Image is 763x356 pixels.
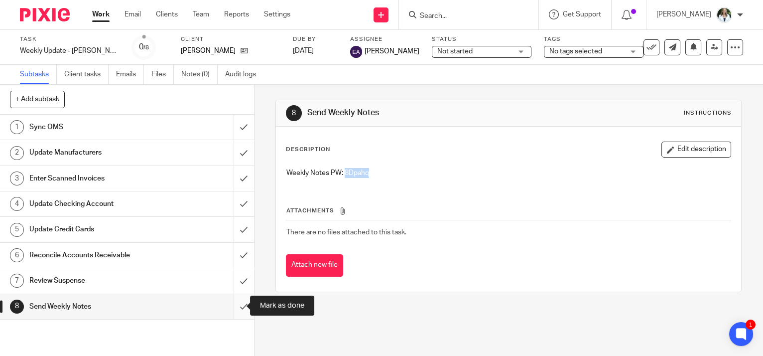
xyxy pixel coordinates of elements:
[286,254,343,277] button: Attach new file
[92,9,110,19] a: Work
[10,91,65,108] button: + Add subtask
[20,35,120,43] label: Task
[29,196,159,211] h1: Update Checking Account
[181,65,218,84] a: Notes (0)
[264,9,290,19] a: Settings
[365,46,419,56] span: [PERSON_NAME]
[10,300,24,314] div: 8
[10,197,24,211] div: 4
[350,46,362,58] img: svg%3E
[10,248,24,262] div: 6
[286,208,334,213] span: Attachments
[225,65,263,84] a: Audit logs
[20,46,120,56] div: Weekly Update - Vietor
[563,11,601,18] span: Get Support
[181,35,280,43] label: Client
[29,145,159,160] h1: Update Manufacturers
[29,120,159,135] h1: Sync OMS
[10,223,24,237] div: 5
[549,48,602,55] span: No tags selected
[20,65,57,84] a: Subtasks
[293,47,314,54] span: [DATE]
[350,35,419,43] label: Assignee
[29,222,159,237] h1: Update Credit Cards
[10,172,24,185] div: 3
[544,35,643,43] label: Tags
[224,9,249,19] a: Reports
[10,146,24,160] div: 2
[683,109,731,117] div: Instructions
[20,46,120,56] div: Weekly Update - [PERSON_NAME]
[307,108,530,118] h1: Send Weekly Notes
[29,171,159,186] h1: Enter Scanned Invoices
[286,146,330,154] p: Description
[20,8,70,21] img: Pixie
[286,229,406,236] span: There are no files attached to this task.
[151,65,174,84] a: Files
[432,35,531,43] label: Status
[29,273,159,288] h1: Review Suspense
[181,46,236,56] p: [PERSON_NAME]
[193,9,209,19] a: Team
[116,65,144,84] a: Emails
[437,48,473,55] span: Not started
[143,45,149,50] small: /8
[661,142,731,158] button: Edit description
[656,9,711,19] p: [PERSON_NAME]
[286,105,302,121] div: 8
[125,9,141,19] a: Email
[64,65,109,84] a: Client tasks
[10,120,24,134] div: 1
[139,41,149,53] div: 0
[10,274,24,288] div: 7
[419,12,509,21] input: Search
[293,35,338,43] label: Due by
[716,7,732,23] img: Robynn%20Maedl%20-%202025.JPG
[29,299,159,314] h1: Send Weekly Notes
[156,9,178,19] a: Clients
[746,320,756,330] div: 1
[286,168,731,178] p: Weekly Notes PW: 8Dpahq
[29,248,159,263] h1: Reconcile Accounts Receivable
